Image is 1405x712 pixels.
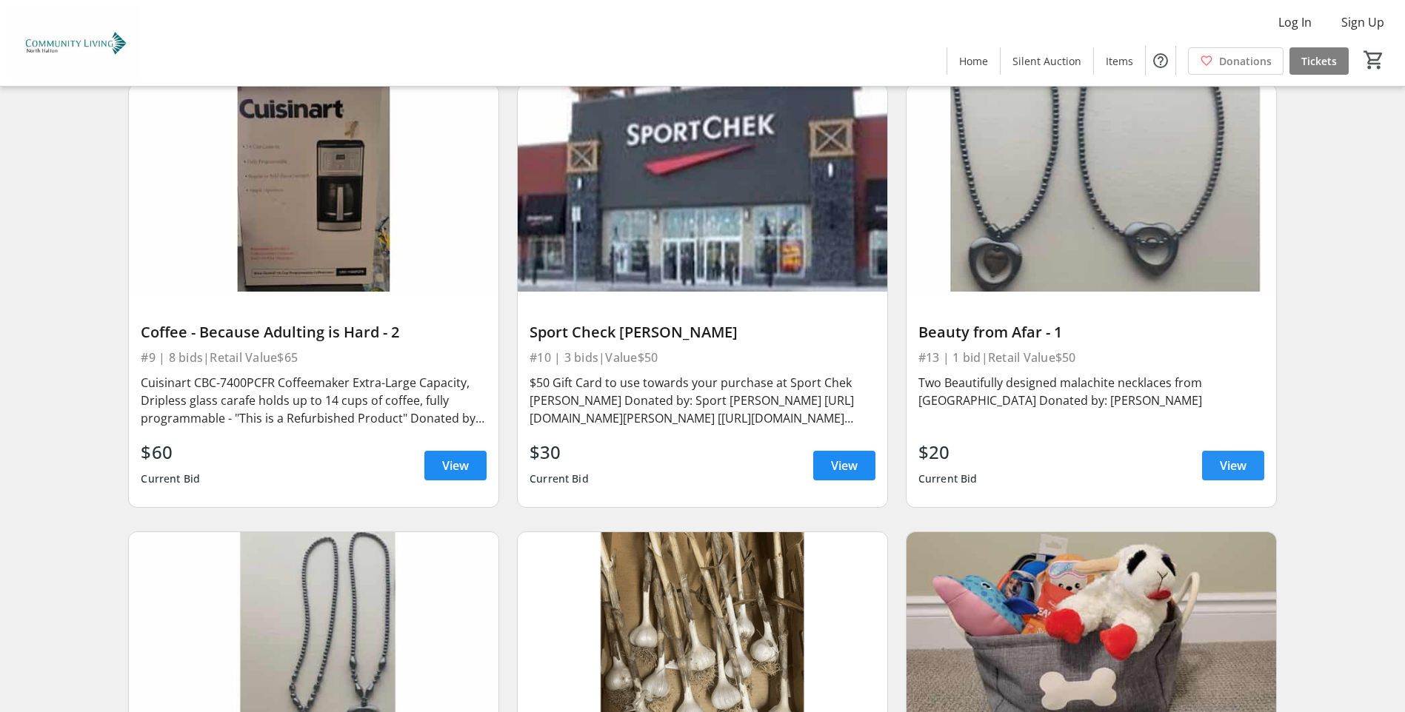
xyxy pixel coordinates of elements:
[1301,53,1337,69] span: Tickets
[530,347,875,368] div: #10 | 3 bids | Value $50
[530,439,589,466] div: $30
[947,47,1000,75] a: Home
[918,374,1264,409] div: Two Beautifully designed malachite necklaces from [GEOGRAPHIC_DATA] Donated by: [PERSON_NAME]
[1266,10,1324,34] button: Log In
[918,466,978,492] div: Current Bid
[9,6,141,80] img: Community Living North Halton's Logo
[530,323,875,341] div: Sport Check [PERSON_NAME]
[141,347,487,368] div: #9 | 8 bids | Retail Value $65
[530,374,875,427] div: $50 Gift Card to use towards your purchase at Sport Chek [PERSON_NAME] Donated by: Sport [PERSON_...
[1278,13,1312,31] span: Log In
[1219,53,1272,69] span: Donations
[1106,53,1133,69] span: Items
[918,439,978,466] div: $20
[530,466,589,492] div: Current Bid
[442,457,469,474] span: View
[141,374,487,427] div: Cuisinart CBC-7400PCFR Coffeemaker Extra-Large Capacity, Dripless glass carafe holds up to 14 cup...
[918,323,1264,341] div: Beauty from Afar - 1
[813,451,875,480] a: View
[1341,13,1384,31] span: Sign Up
[831,457,858,474] span: View
[907,84,1276,292] img: Beauty from Afar - 1
[959,53,988,69] span: Home
[918,347,1264,368] div: #13 | 1 bid | Retail Value $50
[1001,47,1093,75] a: Silent Auction
[1094,47,1145,75] a: Items
[141,439,200,466] div: $60
[129,84,498,292] img: Coffee - Because Adulting is Hard - 2
[1188,47,1284,75] a: Donations
[424,451,487,480] a: View
[141,466,200,492] div: Current Bid
[1329,10,1396,34] button: Sign Up
[1220,457,1247,474] span: View
[1361,47,1387,73] button: Cart
[1146,46,1175,75] button: Help
[1202,451,1264,480] a: View
[518,84,887,292] img: Sport Check Milton
[141,323,487,341] div: Coffee - Because Adulting is Hard - 2
[1289,47,1349,75] a: Tickets
[1012,53,1081,69] span: Silent Auction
